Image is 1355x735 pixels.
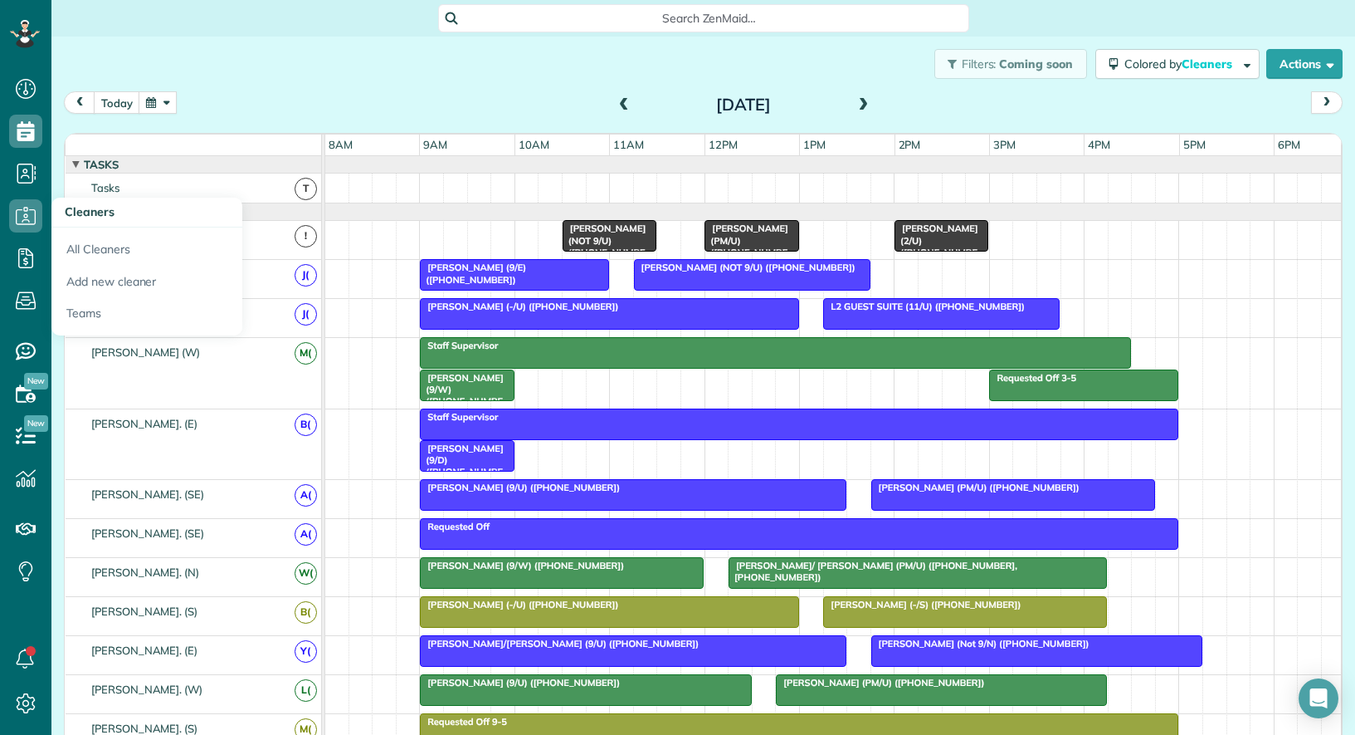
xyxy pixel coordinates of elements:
span: B( [295,414,317,436]
span: ! [295,225,317,247]
a: Teams [51,297,242,336]
span: [PERSON_NAME]. (E) [88,644,201,657]
span: Tasks [88,181,123,194]
span: [PERSON_NAME]. (N) [88,566,202,579]
span: [PERSON_NAME] (-/S) ([PHONE_NUMBER]) [822,599,1021,610]
button: prev [64,91,95,114]
span: 11am [610,138,647,151]
a: All Cleaners [51,228,242,266]
button: today [94,91,140,114]
span: [PERSON_NAME]. (E) [88,417,201,430]
span: 2pm [895,138,924,151]
span: Colored by [1124,56,1238,71]
span: Staff Supervisor [419,340,499,351]
span: Filters: [962,56,997,71]
span: [PERSON_NAME]. (SE) [88,527,207,540]
span: Cleaners [65,204,115,219]
span: [PERSON_NAME] (2/U) ([PHONE_NUMBER]) [894,223,978,270]
span: [PERSON_NAME] (PM/U) ([PHONE_NUMBER]) [704,223,788,270]
span: New [24,373,48,390]
span: [PERSON_NAME] (PM/U) ([PHONE_NUMBER]) [870,482,1080,493]
span: Cleaners [1182,56,1235,71]
span: L( [295,679,317,702]
span: 3pm [990,138,1019,151]
span: [PERSON_NAME] (Not 9/N) ([PHONE_NUMBER]) [870,638,1090,649]
span: 1pm [800,138,829,151]
span: 8am [325,138,356,151]
span: [PERSON_NAME] (9/U) ([PHONE_NUMBER]) [419,677,621,688]
span: J( [295,264,317,287]
span: Requested Off [419,521,490,532]
span: [PERSON_NAME] (9/W) ([PHONE_NUMBER]) [419,372,504,419]
h2: [DATE] [640,96,847,114]
span: [PERSON_NAME] (9/W) ([PHONE_NUMBER]) [419,560,625,571]
span: [PERSON_NAME] (-/U) ([PHONE_NUMBER]) [419,599,619,610]
span: L2 GUEST SUITE (11/U) ([PHONE_NUMBER]) [822,301,1026,312]
span: Coming soon [999,56,1074,71]
div: Open Intercom Messenger [1299,679,1338,718]
span: A( [295,484,317,507]
span: New [24,415,48,432]
span: Requested Off 9-5 [419,716,508,728]
span: [PERSON_NAME]. (W) [88,683,206,696]
span: 6pm [1275,138,1304,151]
span: A( [295,523,317,546]
span: [PERSON_NAME] (9/D) ([PHONE_NUMBER]) [419,443,504,490]
button: Colored byCleaners [1095,49,1260,79]
span: Requested Off 3-5 [988,372,1077,384]
span: [PERSON_NAME] (9/E) ([PHONE_NUMBER]) [419,262,526,285]
button: Actions [1266,49,1343,79]
span: [PERSON_NAME]/[PERSON_NAME] (9/U) ([PHONE_NUMBER]) [419,638,699,649]
a: Add new cleaner [51,266,242,298]
span: J( [295,303,317,326]
span: [PERSON_NAME]. (S) [88,722,201,735]
span: [PERSON_NAME] (W) [88,345,203,359]
span: [PERSON_NAME]. (SE) [88,488,207,501]
span: Tasks [80,158,122,171]
span: [PERSON_NAME] (NOT 9/U) ([PHONE_NUMBER]) [633,262,856,273]
span: [PERSON_NAME] (-/U) ([PHONE_NUMBER]) [419,301,619,312]
span: 10am [515,138,553,151]
span: 9am [420,138,451,151]
span: [PERSON_NAME]/ [PERSON_NAME] (PM/U) ([PHONE_NUMBER], [PHONE_NUMBER]) [728,560,1017,583]
span: [PERSON_NAME]. (S) [88,605,201,618]
span: 12pm [705,138,741,151]
span: Y( [295,640,317,663]
span: M( [295,342,317,365]
span: 4pm [1084,138,1114,151]
span: B( [295,601,317,624]
span: Staff Supervisor [419,411,499,423]
span: 5pm [1180,138,1209,151]
span: T [295,178,317,200]
span: W( [295,562,317,585]
span: [PERSON_NAME] (9/U) ([PHONE_NUMBER]) [419,482,621,493]
button: next [1311,91,1343,114]
span: [PERSON_NAME] (NOT 9/U) ([PHONE_NUMBER]) [562,223,646,270]
span: [PERSON_NAME] (PM/U) ([PHONE_NUMBER]) [775,677,985,688]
